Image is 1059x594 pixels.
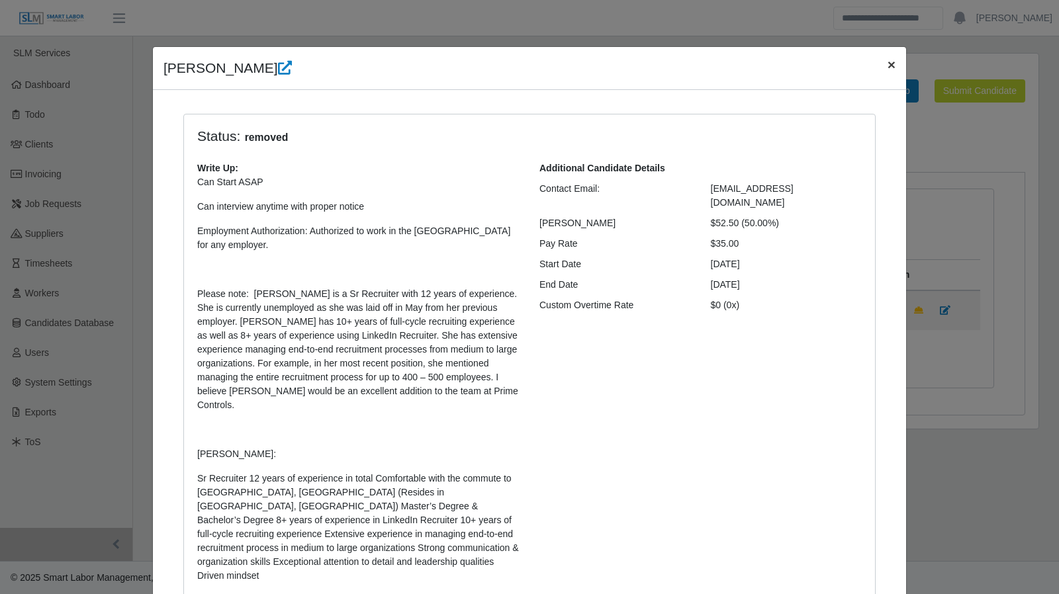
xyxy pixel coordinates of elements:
span: [DATE] [711,279,740,290]
span: [EMAIL_ADDRESS][DOMAIN_NAME] [711,183,794,208]
p: Employment Authorization: Authorized to work in the [GEOGRAPHIC_DATA] for any employer. [197,224,520,252]
div: $52.50 (50.00%) [701,216,872,230]
p: Sr Recruiter 12 years of experience in total Comfortable with the commute to [GEOGRAPHIC_DATA], [... [197,175,520,583]
p: Can Start ASAP [197,175,520,189]
div: [PERSON_NAME] [529,216,701,230]
div: Custom Overtime Rate [529,298,701,312]
div: [DATE] [701,257,872,271]
button: Close [877,47,906,82]
p: [PERSON_NAME]: [197,447,520,461]
p: Can interview anytime with proper notice [197,200,520,214]
span: $0 (0x) [711,300,740,310]
h4: Status: [197,128,691,146]
p: Please note: [PERSON_NAME] is a Sr Recruiter with 12 years of experience. She is currently unempl... [197,287,520,412]
div: Contact Email: [529,182,701,210]
div: Pay Rate [529,237,701,251]
div: $35.00 [701,237,872,251]
h4: [PERSON_NAME] [163,58,292,79]
span: × [888,57,896,72]
b: Write Up: [197,163,238,173]
span: removed [240,130,292,146]
div: Start Date [529,257,701,271]
div: End Date [529,278,701,292]
b: Additional Candidate Details [539,163,665,173]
